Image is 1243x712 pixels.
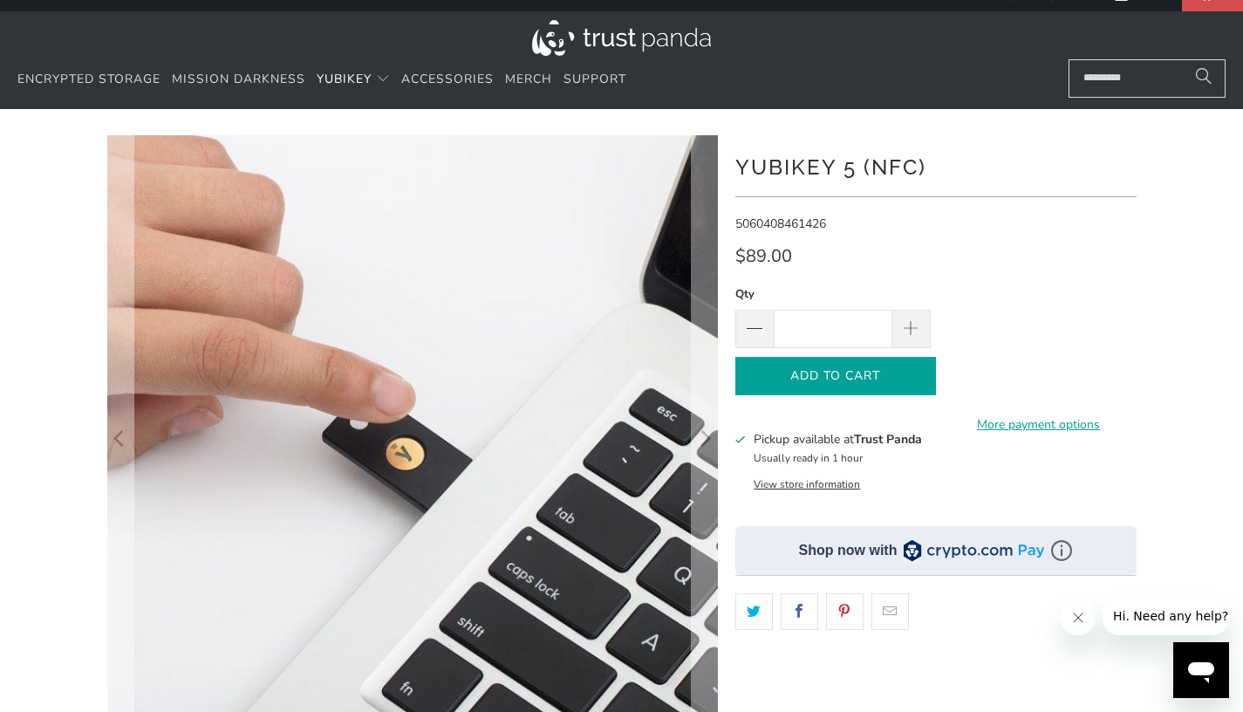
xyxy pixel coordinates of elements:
iframe: Button to launch messaging window [1173,642,1229,698]
summary: YubiKey [317,59,390,100]
button: Add to Cart [735,357,936,396]
div: Shop now with [799,541,898,560]
a: Share this on Twitter [735,593,773,630]
a: Support [563,59,626,100]
a: Merch [505,59,552,100]
span: Mission Darkness [172,71,305,87]
iframe: Message from company [1103,597,1229,635]
span: Accessories [401,71,494,87]
a: Share this on Facebook [781,593,818,630]
span: 5060408461426 [735,216,826,232]
span: Support [563,71,626,87]
h1: YubiKey 5 (NFC) [735,148,1137,183]
iframe: Close message [1061,600,1096,635]
span: Add to Cart [754,369,918,384]
span: YubiKey [317,71,372,87]
b: Trust Panda [854,431,922,448]
input: Search... [1069,59,1226,98]
a: Encrypted Storage [17,59,160,100]
span: Encrypted Storage [17,71,160,87]
a: Share this on Pinterest [826,593,864,630]
button: Search [1182,59,1226,98]
small: Usually ready in 1 hour [754,451,863,465]
a: Accessories [401,59,494,100]
a: More payment options [941,415,1137,435]
h3: Pickup available at [754,430,922,448]
button: View store information [754,477,860,491]
a: Email this to a friend [871,593,909,630]
a: Mission Darkness [172,59,305,100]
span: Merch [505,71,552,87]
img: Trust Panda Australia [532,20,711,56]
label: Qty [735,284,931,304]
span: $89.00 [735,244,792,268]
nav: Translation missing: en.navigation.header.main_nav [17,59,626,100]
